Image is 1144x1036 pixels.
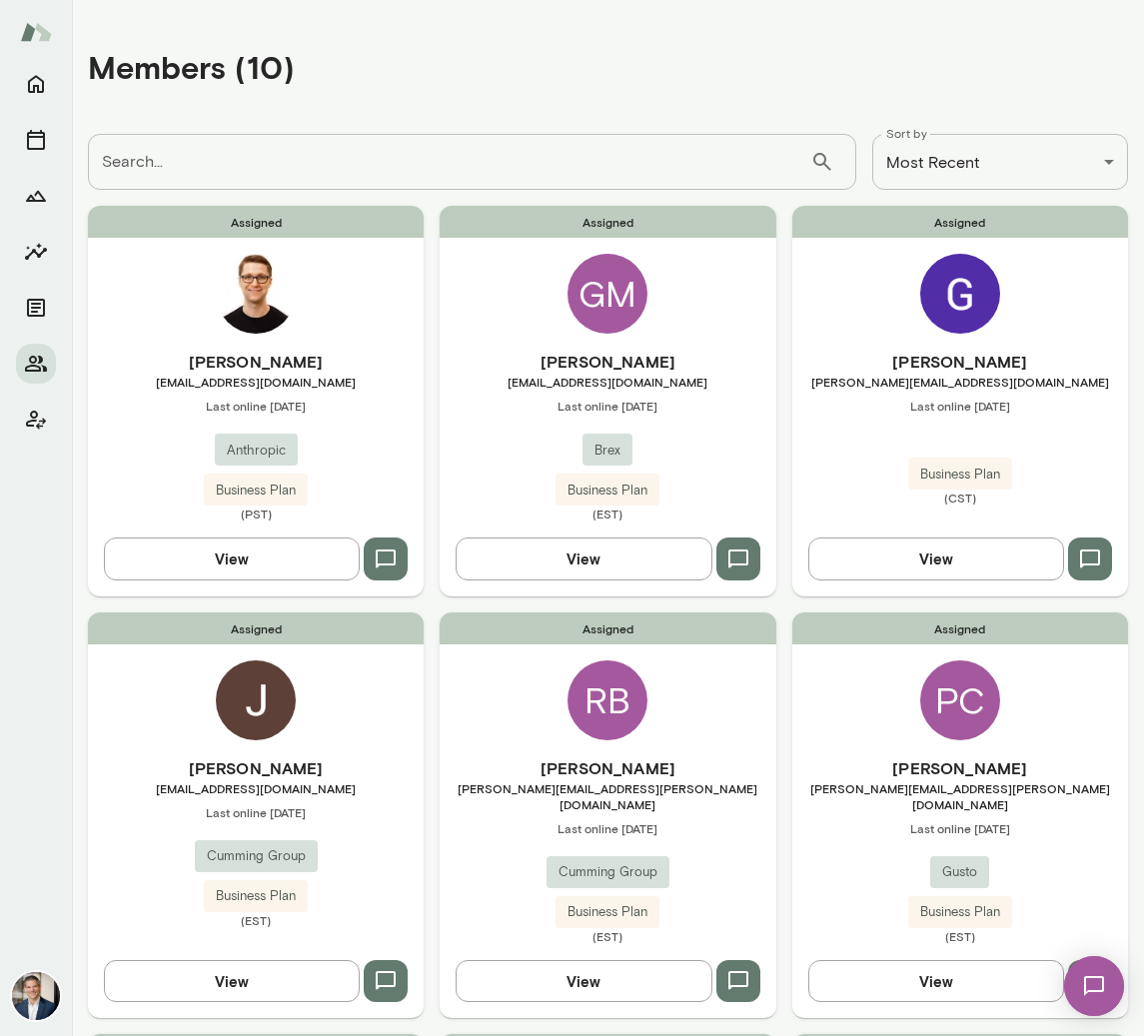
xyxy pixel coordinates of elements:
[88,206,424,238] span: Assigned
[440,928,775,944] span: (EST)
[16,120,56,160] button: Sessions
[16,232,56,272] button: Insights
[16,344,56,384] button: Members
[195,846,318,866] span: Cumming Group
[104,537,360,579] button: View
[88,350,424,374] h6: [PERSON_NAME]
[440,374,775,390] span: [EMAIL_ADDRESS][DOMAIN_NAME]
[88,804,424,820] span: Last online [DATE]
[88,374,424,390] span: [EMAIL_ADDRESS][DOMAIN_NAME]
[556,481,659,501] span: Business Plan
[16,288,56,328] button: Documents
[872,134,1128,190] div: Most Recent
[440,612,775,644] span: Assigned
[547,862,669,882] span: Cumming Group
[216,660,296,740] img: Jarrod Ross
[886,125,927,142] label: Sort by
[792,350,1128,374] h6: [PERSON_NAME]
[792,374,1128,390] span: [PERSON_NAME][EMAIL_ADDRESS][DOMAIN_NAME]
[204,481,308,501] span: Business Plan
[440,820,775,836] span: Last online [DATE]
[920,660,1000,740] div: PC
[440,398,775,414] span: Last online [DATE]
[12,972,60,1020] img: Mark Zschocke
[582,441,632,461] span: Brex
[808,537,1064,579] button: View
[16,176,56,216] button: Growth Plan
[16,400,56,440] button: Client app
[808,960,1064,1002] button: View
[440,780,775,812] span: [PERSON_NAME][EMAIL_ADDRESS][PERSON_NAME][DOMAIN_NAME]
[88,48,295,86] h4: Members (10)
[88,912,424,928] span: (EST)
[88,756,424,780] h6: [PERSON_NAME]
[204,886,308,906] span: Business Plan
[930,862,989,882] span: Gusto
[456,960,711,1002] button: View
[440,206,775,238] span: Assigned
[908,465,1012,485] span: Business Plan
[104,960,360,1002] button: View
[456,537,711,579] button: View
[792,780,1128,812] span: [PERSON_NAME][EMAIL_ADDRESS][PERSON_NAME][DOMAIN_NAME]
[16,64,56,104] button: Home
[440,350,775,374] h6: [PERSON_NAME]
[556,902,659,922] span: Business Plan
[792,398,1128,414] span: Last online [DATE]
[792,928,1128,944] span: (EST)
[908,902,1012,922] span: Business Plan
[20,13,52,51] img: Mento
[88,780,424,796] span: [EMAIL_ADDRESS][DOMAIN_NAME]
[792,206,1128,238] span: Assigned
[440,506,775,521] span: (EST)
[792,820,1128,836] span: Last online [DATE]
[568,254,647,334] div: GM
[440,756,775,780] h6: [PERSON_NAME]
[88,506,424,521] span: (PST)
[792,612,1128,644] span: Assigned
[568,660,647,740] div: RB
[792,490,1128,506] span: (CST)
[920,254,1000,334] img: Goutham Bhat
[792,756,1128,780] h6: [PERSON_NAME]
[88,612,424,644] span: Assigned
[216,254,296,334] img: David Williams
[215,441,298,461] span: Anthropic
[88,398,424,414] span: Last online [DATE]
